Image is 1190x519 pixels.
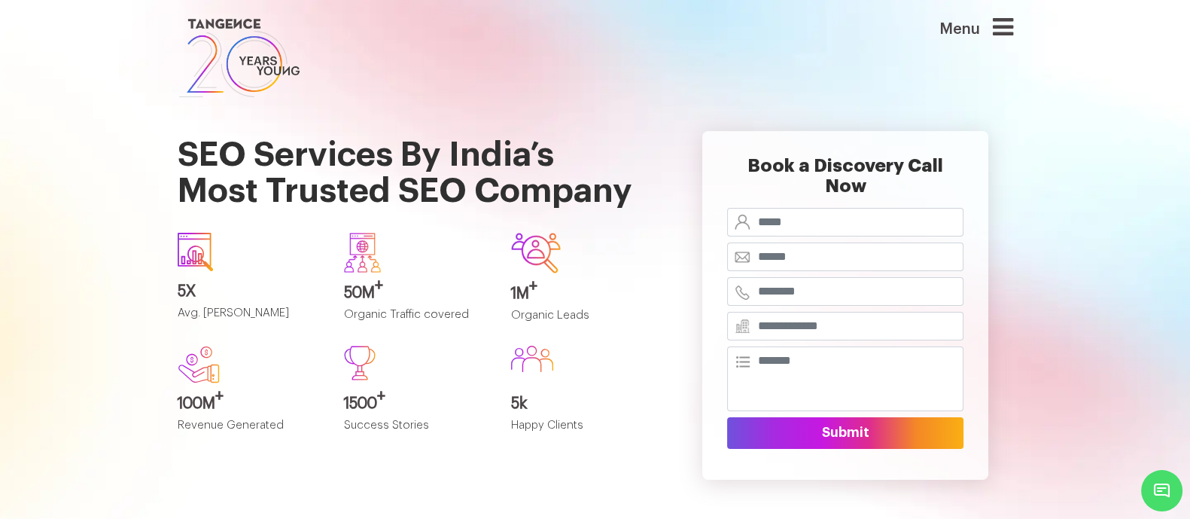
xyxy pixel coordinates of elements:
[178,15,301,101] img: logo SVG
[529,279,537,294] sup: +
[178,307,322,332] p: Avg. [PERSON_NAME]
[1141,470,1182,511] span: Chat Widget
[375,278,383,293] sup: +
[178,420,322,444] p: Revenue Generated
[344,309,488,334] p: Organic Traffic covered
[511,233,561,273] img: Group-642.svg
[178,346,220,383] img: new.svg
[344,346,376,380] img: Path%20473.svg
[215,389,224,404] sup: +
[344,285,488,301] h3: 50M
[178,101,656,221] h1: SEO Services By India’s Most Trusted SEO Company
[511,310,656,334] p: Organic Leads
[511,420,656,444] p: Happy Clients
[178,283,322,300] h3: 5X
[344,395,488,412] h3: 1500
[344,233,381,272] img: Group-640.svg
[377,389,385,404] sup: +
[178,395,322,412] h3: 100M
[727,417,963,449] button: Submit
[178,233,214,271] img: icon1.svg
[727,156,963,208] h2: Book a Discovery Call Now
[344,420,488,444] p: Success Stories
[511,285,656,302] h3: 1M
[511,346,553,372] img: Group%20586.svg
[511,395,656,412] h3: 5k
